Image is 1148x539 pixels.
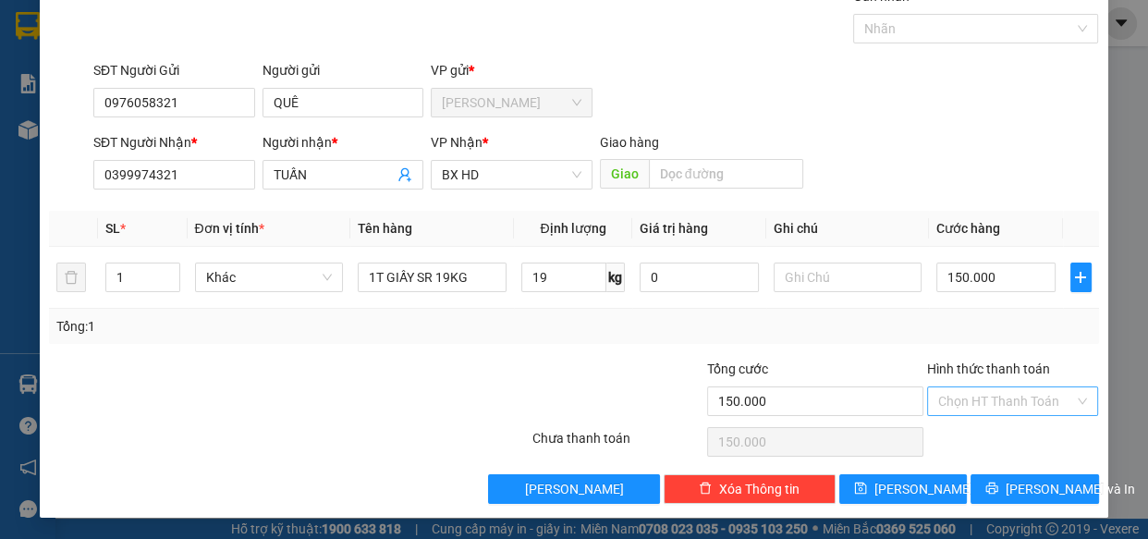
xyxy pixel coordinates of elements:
span: Tổng cước [707,361,768,376]
span: VP Nhận [431,135,482,150]
span: Giao hàng [600,135,659,150]
span: kg [606,263,625,292]
span: SL [105,221,120,236]
b: [DOMAIN_NAME] [247,15,446,45]
button: delete [56,263,86,292]
input: VD: Bàn, Ghế [358,263,507,292]
h1: Giao dọc đường [97,107,341,235]
span: [PERSON_NAME] [874,479,973,499]
div: Chưa thanh toán [531,428,706,460]
div: VP gửi [431,60,592,80]
div: Tổng: 1 [56,316,445,337]
div: Người nhận [263,132,424,153]
th: Ghi chú [766,211,930,247]
span: Xóa Thông tin [719,479,800,499]
span: BX HD [442,161,581,189]
span: Bảo Lộc [442,89,581,116]
h2: BLC1209250010 [10,107,155,138]
span: Khác [206,263,333,291]
span: user-add [397,167,412,182]
span: save [854,482,867,496]
span: Tên hàng [358,221,412,236]
div: Người gửi [263,60,424,80]
div: SĐT Người Gửi [93,60,255,80]
b: Công ty TNHH [PERSON_NAME] [76,23,275,94]
label: Hình thức thanh toán [927,361,1050,376]
button: printer[PERSON_NAME] và In [971,474,1098,504]
span: plus [1071,270,1091,285]
span: [PERSON_NAME] [525,479,624,499]
span: Đơn vị tính [195,221,264,236]
span: delete [699,482,712,496]
span: Cước hàng [936,221,1000,236]
button: deleteXóa Thông tin [664,474,836,504]
span: Định lượng [540,221,605,236]
input: Ghi Chú [774,263,922,292]
button: [PERSON_NAME] [488,474,660,504]
input: 0 [640,263,759,292]
button: plus [1070,263,1092,292]
span: Giao [600,159,649,189]
input: Dọc đường [649,159,803,189]
span: [PERSON_NAME] và In [1006,479,1135,499]
div: SĐT Người Nhận [93,132,255,153]
button: save[PERSON_NAME] [839,474,967,504]
span: printer [985,482,998,496]
span: Giá trị hàng [640,221,708,236]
